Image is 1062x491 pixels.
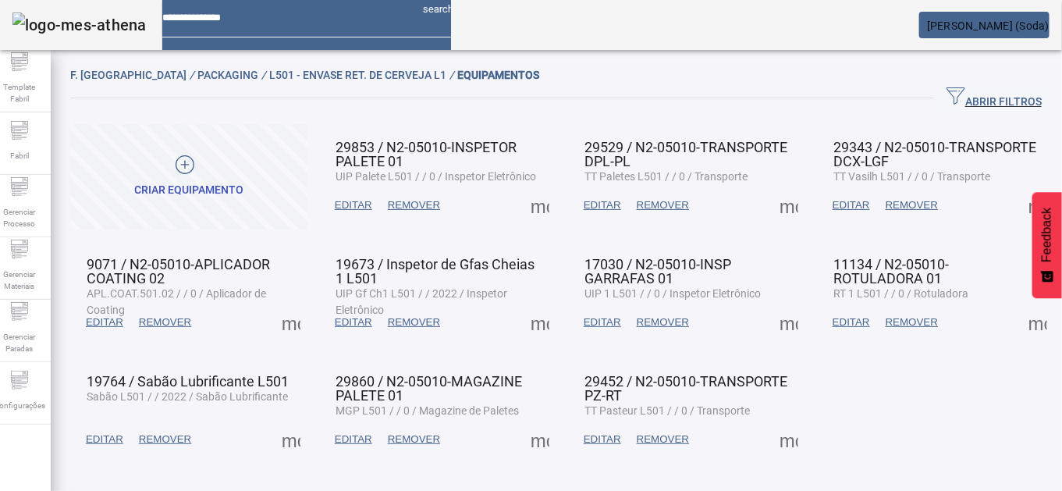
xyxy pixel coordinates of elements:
[139,315,191,330] span: REMOVER
[269,69,457,81] span: L501 - Envase Ret. de Cerveja L1
[457,69,539,81] span: EQUIPAMENTOS
[131,425,199,454] button: REMOVER
[526,191,554,219] button: Mais
[380,191,448,219] button: REMOVER
[629,308,697,336] button: REMOVER
[629,191,697,219] button: REMOVER
[449,69,454,81] em: /
[576,191,629,219] button: EDITAR
[526,425,554,454] button: Mais
[139,432,191,447] span: REMOVER
[336,373,522,404] span: 29860 / N2-05010-MAGAZINE PALETE 01
[380,308,448,336] button: REMOVER
[86,432,123,447] span: EDITAR
[70,124,307,229] button: CRIAR EQUIPAMENTO
[637,197,689,213] span: REMOVER
[886,315,938,330] span: REMOVER
[526,308,554,336] button: Mais
[886,197,938,213] span: REMOVER
[584,373,787,404] span: 29452 / N2-05010-TRANSPORTE PZ-RT
[584,197,621,213] span: EDITAR
[87,390,288,403] span: Sabão L501 / / 2022 / Sabão Lubrificante
[825,308,878,336] button: EDITAR
[833,256,949,286] span: 11134 / N2-05010-ROTULADORA 01
[12,12,147,37] img: logo-mes-athena
[388,197,440,213] span: REMOVER
[277,308,305,336] button: Mais
[78,425,131,454] button: EDITAR
[336,256,535,286] span: 19673 / Inspetor de Gfas Cheias 1 L501
[327,425,380,454] button: EDITAR
[833,139,1036,169] span: 29343 / N2-05010-TRANSPORTE DCX-LGF
[927,20,1050,32] span: [PERSON_NAME] (Soda)
[775,191,803,219] button: Mais
[78,308,131,336] button: EDITAR
[775,308,803,336] button: Mais
[878,191,946,219] button: REMOVER
[1040,208,1054,262] span: Feedback
[637,432,689,447] span: REMOVER
[86,315,123,330] span: EDITAR
[388,432,440,447] span: REMOVER
[637,315,689,330] span: REMOVER
[629,425,697,454] button: REMOVER
[934,84,1054,112] button: ABRIR FILTROS
[134,183,243,198] div: CRIAR EQUIPAMENTO
[833,315,870,330] span: EDITAR
[380,425,448,454] button: REMOVER
[584,256,731,286] span: 17030 / N2-05010-INSP GARRAFAS 01
[336,139,517,169] span: 29853 / N2-05010-INSPETOR PALETE 01
[1024,191,1052,219] button: Mais
[70,69,197,81] span: F. [GEOGRAPHIC_DATA]
[5,145,34,166] span: Fabril
[775,425,803,454] button: Mais
[878,308,946,336] button: REMOVER
[335,197,372,213] span: EDITAR
[131,308,199,336] button: REMOVER
[576,425,629,454] button: EDITAR
[87,373,289,390] span: 19764 / Sabão Lubrificante L501
[584,432,621,447] span: EDITAR
[261,69,266,81] em: /
[576,308,629,336] button: EDITAR
[335,315,372,330] span: EDITAR
[197,69,269,81] span: Packaging
[584,315,621,330] span: EDITAR
[190,69,194,81] em: /
[825,191,878,219] button: EDITAR
[1024,308,1052,336] button: Mais
[947,87,1042,110] span: ABRIR FILTROS
[87,256,270,286] span: 9071 / N2-05010-APLICADOR COATING 02
[335,432,372,447] span: EDITAR
[327,308,380,336] button: EDITAR
[833,197,870,213] span: EDITAR
[277,425,305,454] button: Mais
[327,191,380,219] button: EDITAR
[584,139,787,169] span: 29529 / N2-05010-TRANSPORTE DPL-PL
[1032,192,1062,298] button: Feedback - Mostrar pesquisa
[388,315,440,330] span: REMOVER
